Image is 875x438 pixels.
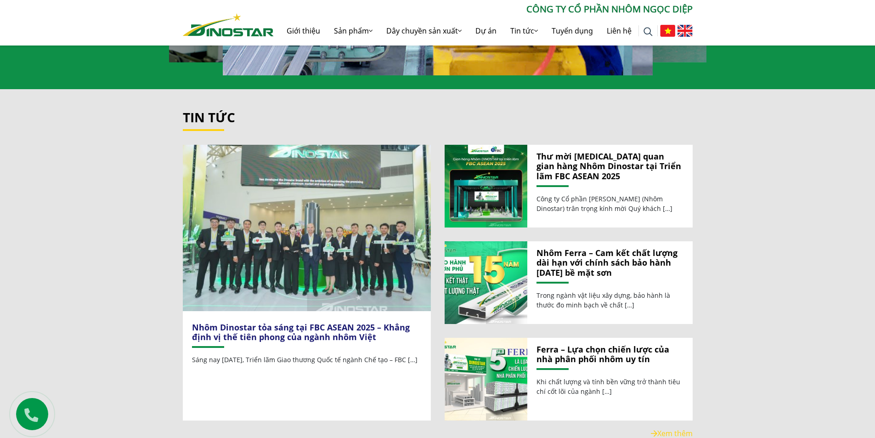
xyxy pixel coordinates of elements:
[327,16,379,46] a: Sản phẩm
[536,152,683,182] a: Thư mời [MEDICAL_DATA] quan gian hàng Nhôm Dinostar tại Triển lãm FBC ASEAN 2025
[536,290,683,310] p: Trong ngành vật liệu xây dựng, bảo hành là thước đo minh bạch về chất […]
[183,145,431,311] a: Nhôm Dinostar tỏa sáng tại FBC ASEAN 2025 – Khẳng định vị thế tiên phong của ngành nhôm Việt
[192,322,410,343] a: Nhôm Dinostar tỏa sáng tại FBC ASEAN 2025 – Khẳng định vị thế tiên phong của ngành nhôm Việt
[644,27,653,36] img: search
[445,338,527,421] a: Ferra – Lựa chọn chiến lược của nhà phân phối nhôm uy tín
[445,241,527,324] a: Nhôm Ferra – Cam kết chất lượng dài hạn với chính sách bảo hành 15 năm bề mặt sơn
[192,355,422,364] p: Sáng nay [DATE], Triển lãm Giao thương Quốc tế ngành Chế tạo – FBC […]
[469,16,503,46] a: Dự án
[183,11,274,36] a: Nhôm Dinostar
[677,25,693,37] img: English
[600,16,638,46] a: Liên hệ
[274,2,693,16] p: CÔNG TY CỔ PHẦN NHÔM NGỌC DIỆP
[503,16,545,46] a: Tin tức
[444,241,527,324] img: Nhôm Ferra – Cam kết chất lượng dài hạn với chính sách bảo hành 15 năm bề mặt sơn
[444,145,527,228] img: Thư mời tham quan gian hàng Nhôm Dinostar tại Triển lãm FBC ASEAN 2025
[445,145,527,228] a: Thư mời tham quan gian hàng Nhôm Dinostar tại Triển lãm FBC ASEAN 2025
[660,25,675,37] img: Tiếng Việt
[536,248,683,278] a: Nhôm Ferra – Cam kết chất lượng dài hạn với chính sách bảo hành [DATE] bề mặt sơn
[183,13,274,36] img: Nhôm Dinostar
[280,16,327,46] a: Giới thiệu
[536,377,683,396] p: Khi chất lượng và tính bền vững trở thành tiêu chí cốt lõi của ngành […]
[545,16,600,46] a: Tuyển dụng
[444,338,527,421] img: Ferra – Lựa chọn chiến lược của nhà phân phối nhôm uy tín
[536,345,683,364] a: Ferra – Lựa chọn chiến lược của nhà phân phối nhôm uy tín
[536,194,683,213] p: Công ty Cổ phần [PERSON_NAME] (Nhôm Dinostar) trân trọng kính mời Quý khách […]
[379,16,469,46] a: Dây chuyền sản xuất
[174,139,440,317] img: Nhôm Dinostar tỏa sáng tại FBC ASEAN 2025 – Khẳng định vị thế tiên phong của ngành nhôm Việt
[183,108,235,126] a: Tin tức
